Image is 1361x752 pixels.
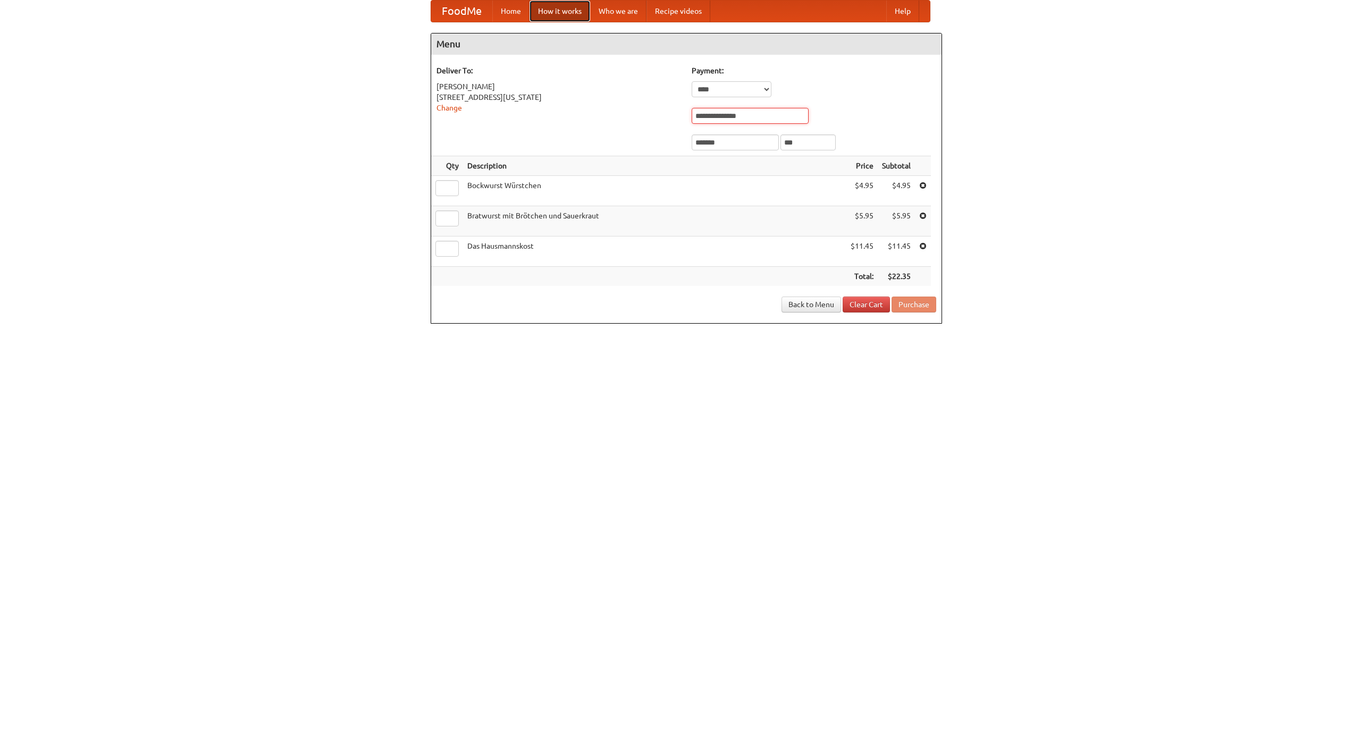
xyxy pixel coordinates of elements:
[878,206,915,236] td: $5.95
[436,81,681,92] div: [PERSON_NAME]
[463,236,846,267] td: Das Hausmannskost
[878,156,915,176] th: Subtotal
[436,65,681,76] h5: Deliver To:
[892,297,936,312] button: Purchase
[431,1,492,22] a: FoodMe
[878,267,915,286] th: $22.35
[646,1,710,22] a: Recipe videos
[878,176,915,206] td: $4.95
[846,267,878,286] th: Total:
[878,236,915,267] td: $11.45
[431,33,942,55] h4: Menu
[463,206,846,236] td: Bratwurst mit Brötchen und Sauerkraut
[846,206,878,236] td: $5.95
[436,92,681,103] div: [STREET_ADDRESS][US_STATE]
[492,1,530,22] a: Home
[463,176,846,206] td: Bockwurst Würstchen
[782,297,841,312] a: Back to Menu
[846,176,878,206] td: $4.95
[590,1,646,22] a: Who we are
[886,1,919,22] a: Help
[436,104,462,112] a: Change
[846,156,878,176] th: Price
[846,236,878,267] td: $11.45
[843,297,890,312] a: Clear Cart
[530,1,590,22] a: How it works
[431,156,463,176] th: Qty
[692,65,936,76] h5: Payment:
[463,156,846,176] th: Description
